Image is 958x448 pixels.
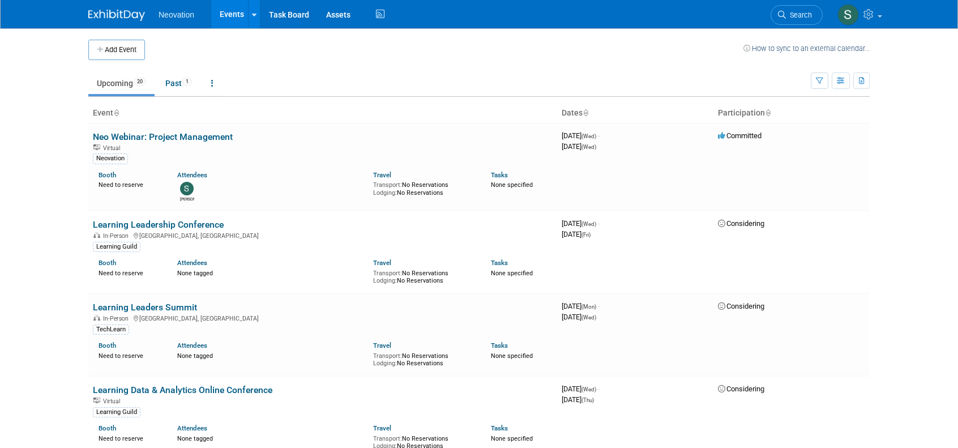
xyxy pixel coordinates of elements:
span: None specified [491,270,533,277]
a: Sort by Event Name [113,108,119,117]
img: ExhibitDay [88,10,145,21]
span: (Mon) [581,304,596,310]
div: TechLearn [93,325,129,335]
button: Add Event [88,40,145,60]
span: Lodging: [373,189,397,197]
a: Search [771,5,823,25]
span: - [598,302,600,310]
a: Travel [373,424,391,432]
a: Tasks [491,171,508,179]
a: Attendees [177,424,207,432]
div: Need to reserve [99,350,160,360]
div: Learning Guild [93,242,140,252]
span: Transport: [373,270,402,277]
a: Upcoming20 [88,72,155,94]
a: Learning Leadership Conference [93,219,224,230]
a: Attendees [177,259,207,267]
th: Event [88,104,557,123]
a: Booth [99,342,116,349]
span: In-Person [103,232,132,240]
span: [DATE] [562,302,600,310]
a: Attendees [177,342,207,349]
div: None tagged [177,267,365,278]
span: Considering [718,385,764,393]
a: Learning Leaders Summit [93,302,197,313]
div: Need to reserve [99,267,160,278]
a: Travel [373,259,391,267]
img: Susan Hurrell [180,182,194,195]
span: (Fri) [581,232,591,238]
span: Virtual [103,398,123,405]
span: (Thu) [581,397,594,403]
a: Attendees [177,171,207,179]
div: No Reservations No Reservations [373,350,474,368]
span: Transport: [373,352,402,360]
span: [DATE] [562,230,591,238]
span: [DATE] [562,385,600,393]
div: [GEOGRAPHIC_DATA], [GEOGRAPHIC_DATA] [93,313,553,322]
a: Sort by Participation Type [765,108,771,117]
th: Participation [713,104,870,123]
span: Transport: [373,435,402,442]
a: How to sync to an external calendar... [743,44,870,53]
img: Virtual Event [93,144,100,150]
span: (Wed) [581,221,596,227]
div: [GEOGRAPHIC_DATA], [GEOGRAPHIC_DATA] [93,231,553,240]
a: Travel [373,171,391,179]
div: None tagged [177,433,365,443]
span: - [598,219,600,228]
div: Learning Guild [93,407,140,417]
img: In-Person Event [93,315,100,321]
span: None specified [491,352,533,360]
a: Booth [99,424,116,432]
a: Booth [99,171,116,179]
span: Lodging: [373,360,397,367]
span: In-Person [103,315,132,322]
span: [DATE] [562,131,600,140]
a: Tasks [491,259,508,267]
th: Dates [557,104,713,123]
a: Travel [373,342,391,349]
div: Neovation [93,153,128,164]
span: - [598,131,600,140]
span: Transport: [373,181,402,189]
div: Susan Hurrell [180,195,194,202]
a: Tasks [491,342,508,349]
span: Neovation [159,10,194,19]
a: Sort by Start Date [583,108,588,117]
span: Considering [718,302,764,310]
div: Need to reserve [99,433,160,443]
a: Tasks [491,424,508,432]
img: In-Person Event [93,232,100,238]
span: Search [786,11,812,19]
img: Susan Hurrell [837,4,859,25]
span: [DATE] [562,313,596,321]
a: Booth [99,259,116,267]
span: None specified [491,181,533,189]
div: None tagged [177,350,365,360]
span: (Wed) [581,386,596,392]
img: Virtual Event [93,398,100,403]
span: Virtual [103,144,123,152]
span: [DATE] [562,395,594,404]
span: [DATE] [562,219,600,228]
a: Past1 [157,72,200,94]
div: No Reservations No Reservations [373,267,474,285]
span: Committed [718,131,762,140]
span: (Wed) [581,144,596,150]
a: Learning Data & Analytics Online Conference [93,385,272,395]
span: None specified [491,435,533,442]
span: Considering [718,219,764,228]
span: (Wed) [581,314,596,321]
a: Neo Webinar: Project Management [93,131,233,142]
span: Lodging: [373,277,397,284]
span: 20 [134,78,146,86]
span: [DATE] [562,142,596,151]
div: Need to reserve [99,179,160,189]
span: 1 [182,78,192,86]
span: - [598,385,600,393]
span: (Wed) [581,133,596,139]
div: No Reservations No Reservations [373,179,474,197]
